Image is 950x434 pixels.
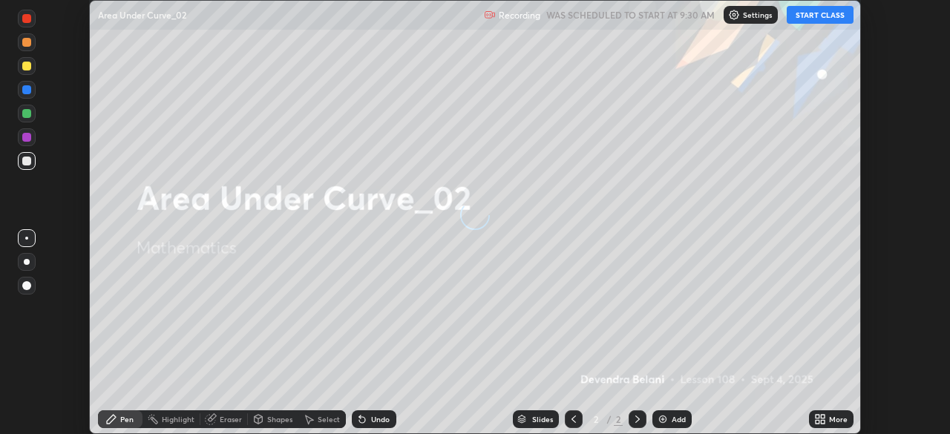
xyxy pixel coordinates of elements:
p: Settings [743,11,772,19]
div: More [829,415,848,423]
p: Area Under Curve_02 [98,9,186,21]
div: 2 [614,412,623,426]
div: Add [672,415,686,423]
div: Shapes [267,415,292,423]
img: add-slide-button [657,413,669,425]
div: 2 [589,415,603,424]
button: START CLASS [787,6,854,24]
div: Pen [120,415,134,423]
img: class-settings-icons [728,9,740,21]
div: Eraser [220,415,242,423]
img: recording.375f2c34.svg [484,9,496,21]
div: / [606,415,611,424]
div: Undo [371,415,390,423]
div: Select [318,415,340,423]
div: Slides [532,415,553,423]
h5: WAS SCHEDULED TO START AT 9:30 AM [546,8,715,22]
p: Recording [499,10,540,21]
div: Highlight [162,415,194,423]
